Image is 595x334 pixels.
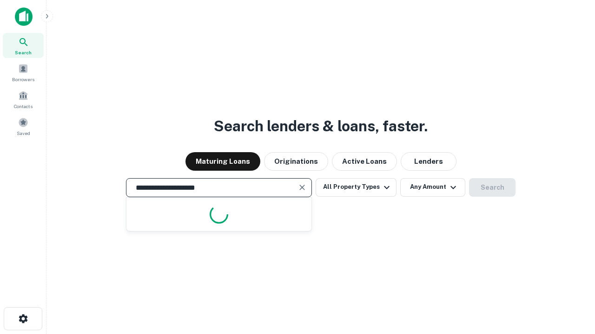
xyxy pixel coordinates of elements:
[549,260,595,304] iframe: Chat Widget
[17,129,30,137] span: Saved
[3,87,44,112] a: Contacts
[3,60,44,85] a: Borrowers
[15,7,33,26] img: capitalize-icon.png
[264,152,328,171] button: Originations
[401,152,456,171] button: Lenders
[214,115,428,137] h3: Search lenders & loans, faster.
[316,178,397,197] button: All Property Types
[3,33,44,58] a: Search
[15,49,32,56] span: Search
[332,152,397,171] button: Active Loans
[296,181,309,194] button: Clear
[400,178,465,197] button: Any Amount
[12,76,34,83] span: Borrowers
[185,152,260,171] button: Maturing Loans
[3,114,44,139] a: Saved
[14,103,33,110] span: Contacts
